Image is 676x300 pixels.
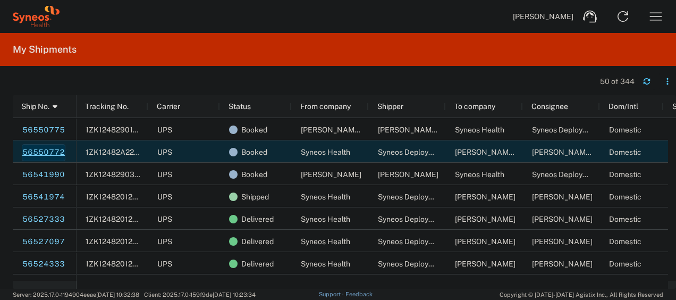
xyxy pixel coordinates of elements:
a: Feedback [345,291,373,297]
span: 1ZK124829037976492 [86,170,166,179]
span: Syneos Deployments [532,126,604,134]
a: 56524333 [22,256,65,273]
span: 1ZK124820120687083 [86,193,165,201]
span: Lucy Cavanaugh [378,170,438,179]
span: Lucy Cavanaugh [532,193,593,201]
div: 50 of 344 [600,77,635,86]
a: 56550772 [22,144,65,161]
span: Brennan Canada [532,148,670,156]
span: Syneos Health [301,148,350,156]
span: UPS [157,237,172,246]
a: 56550775 [22,122,65,139]
span: Syneos Deployments [378,193,450,201]
span: Syneos Health [455,126,504,134]
span: [DATE] 10:32:38 [96,291,139,298]
span: Booked [241,163,267,186]
span: Syneos Health [455,170,504,179]
span: Lucy Cavanaugh [301,170,361,179]
span: 1ZK12482A225759108 [86,148,165,156]
span: Evy Rodriguez [532,237,593,246]
span: Syneos Deployments [378,148,450,156]
span: Syneos Health [301,237,350,246]
span: Domestic [609,126,641,134]
span: Domestic [609,237,641,246]
span: Client: 2025.17.0-159f9de [144,291,256,298]
span: Evy Rodriguez [455,237,516,246]
a: 56541974 [22,189,65,206]
span: UPS [157,148,172,156]
span: Dom/Intl [609,102,638,111]
span: [DATE] 10:23:34 [213,291,256,298]
span: UPS [157,170,172,179]
span: UPS [157,193,172,201]
span: Jamie Blackmon [532,260,593,268]
span: Domestic [609,260,641,268]
span: Syneos Deployments [378,215,450,223]
span: Syneos Deployments [378,237,450,246]
span: Courtnee Rundberg [455,215,516,223]
span: To company [454,102,495,111]
span: Syneos Deployments [378,260,450,268]
span: Courtnee Rundberg [532,215,593,223]
a: 56527333 [22,211,65,228]
span: Delivered [241,208,274,230]
span: 1ZK124820128531860 [86,237,164,246]
span: UPS [157,260,172,268]
span: UPS [157,215,172,223]
span: Lucy Cavanaugh [455,193,516,201]
a: 56541990 [22,166,65,184]
span: Status [229,102,251,111]
span: Booked [241,119,267,141]
span: Brennan Canada [301,126,439,134]
a: 56513538 [22,278,65,295]
span: Domestic [609,148,641,156]
span: Server: 2025.17.0-1194904eeae [13,291,139,298]
span: UPS [157,126,172,134]
span: 1ZK124829015602515 [86,126,164,134]
span: Brennan Canada [455,148,593,156]
span: [PERSON_NAME] [513,12,573,21]
span: Domestic [609,170,641,179]
span: Domestic [609,215,641,223]
span: Domestic [609,193,641,201]
span: Syneos Deployments [532,170,604,179]
span: Copyright © [DATE]-[DATE] Agistix Inc., All Rights Reserved [500,290,663,299]
a: 56527097 [22,234,65,251]
span: Syneos Health [301,215,350,223]
span: Shipped [241,186,269,208]
span: Booked [241,141,267,163]
span: Carrier [157,102,180,111]
span: 1ZK124820125106870 [86,215,164,223]
span: Tracking No. [85,102,129,111]
span: Jamie Blackmon [455,260,516,268]
span: Consignee [531,102,568,111]
span: Booked [241,275,267,297]
span: Syneos Health [301,193,350,201]
h2: My Shipments [13,43,77,56]
span: Delivered [241,253,274,275]
span: Shipper [377,102,403,111]
span: Brennan Canada [378,126,516,134]
span: Ship No. [21,102,49,111]
span: Syneos Health [301,260,350,268]
span: Delivered [241,230,274,253]
span: 1ZK124820124738056 [86,260,165,268]
a: Support [319,291,345,297]
span: From company [300,102,351,111]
